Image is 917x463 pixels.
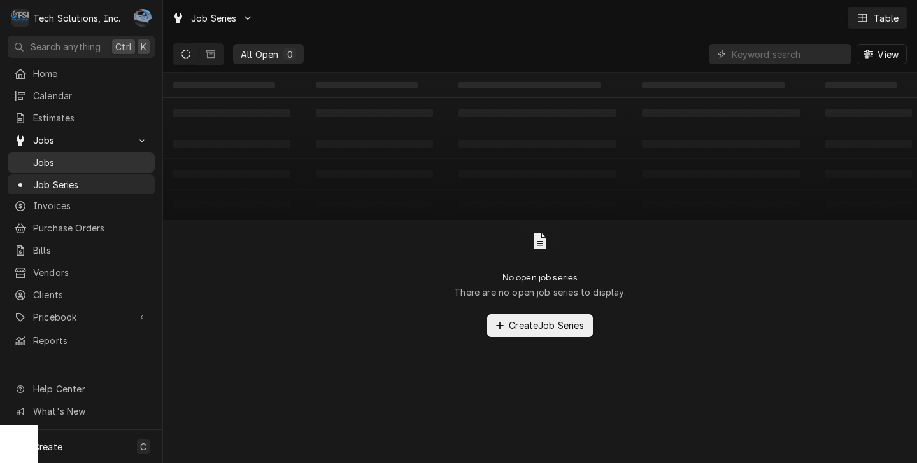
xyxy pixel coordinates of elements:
[33,11,120,25] div: Tech Solutions, Inc.
[8,195,155,216] a: Invoices
[33,111,148,125] span: Estimates
[506,319,586,332] span: Create Job Series
[286,48,294,61] div: 0
[454,286,625,299] p: There are no open job series to display.
[8,378,155,399] a: Go to Help Center
[33,134,129,147] span: Jobs
[8,130,155,151] a: Go to Jobs
[33,156,148,169] span: Jobs
[8,174,155,195] a: Job Series
[8,401,155,422] a: Go to What's New
[241,48,278,61] div: All Open
[173,82,275,88] span: ‌
[8,240,155,261] a: Bills
[8,330,155,351] a: Reports
[141,40,146,53] span: K
[33,89,148,102] span: Calendar
[140,440,146,453] span: C
[8,36,155,58] button: Search anythingCtrlK
[11,9,29,27] div: Tech Solutions, Inc.'s Avatar
[732,44,845,64] input: Keyword search
[8,152,155,173] a: Jobs
[33,178,148,191] span: Job Series
[134,9,152,27] div: Joe Paschal's Avatar
[33,382,147,396] span: Help Center
[8,107,155,128] a: Estimates
[316,82,418,88] span: ‌
[874,11,899,25] div: Table
[11,9,29,27] div: T
[115,40,132,53] span: Ctrl
[8,284,155,305] a: Clients
[8,63,155,84] a: Home
[33,334,148,347] span: Reports
[8,85,155,106] a: Calendar
[31,40,101,53] span: Search anything
[33,244,148,257] span: Bills
[33,441,62,452] span: Create
[825,82,897,88] span: ‌
[8,218,155,238] a: Purchase Orders
[167,8,259,29] a: Go to Job Series
[33,288,148,301] span: Clients
[163,73,917,220] table: All Open Job Series List Loading
[33,67,148,80] span: Home
[134,9,152,27] div: JP
[875,48,901,61] span: View
[33,266,148,279] span: Vendors
[487,314,593,337] button: CreateJob Series
[33,310,129,324] span: Pricebook
[191,11,237,25] span: Job Series
[458,82,601,88] span: ‌
[33,199,148,212] span: Invoices
[502,272,578,283] h2: No open job series
[33,404,147,418] span: What's New
[8,262,155,283] a: Vendors
[8,307,155,328] a: Go to Pricebook
[857,44,907,64] button: View
[642,82,785,88] span: ‌
[33,221,148,235] span: Purchase Orders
